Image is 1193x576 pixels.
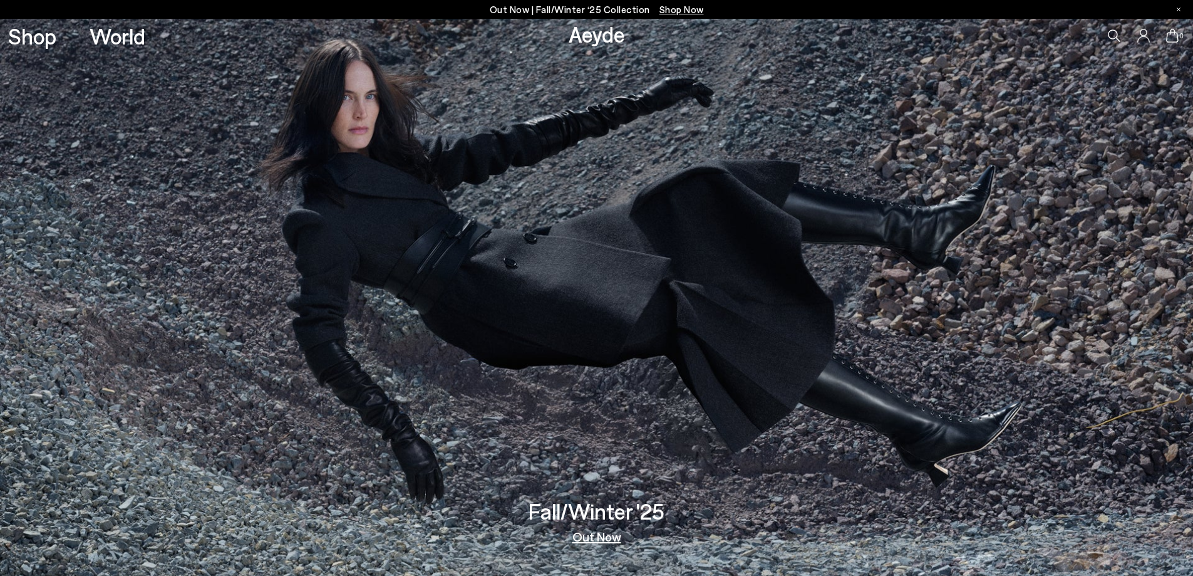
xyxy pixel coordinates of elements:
[1166,29,1179,43] a: 0
[8,25,56,47] a: Shop
[569,21,625,47] a: Aeyde
[490,2,704,18] p: Out Now | Fall/Winter ‘25 Collection
[529,500,664,522] h3: Fall/Winter '25
[659,4,704,15] span: Navigate to /collections/new-in
[572,530,621,543] a: Out Now
[1179,33,1185,39] span: 0
[90,25,145,47] a: World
